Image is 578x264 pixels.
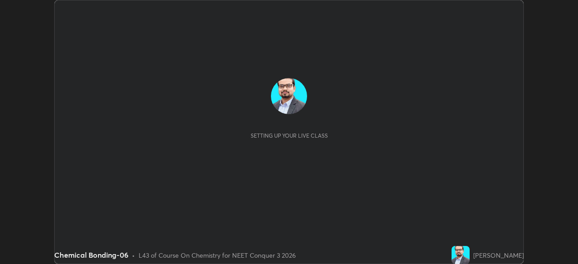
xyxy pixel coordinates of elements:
[132,250,135,260] div: •
[139,250,296,260] div: L43 of Course On Chemistry for NEET Conquer 3 2026
[251,132,328,139] div: Setting up your live class
[271,78,307,114] img: 575f463803b64d1597248aa6fa768815.jpg
[473,250,524,260] div: [PERSON_NAME]
[54,250,128,260] div: Chemical Bonding-06
[452,246,470,264] img: 575f463803b64d1597248aa6fa768815.jpg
